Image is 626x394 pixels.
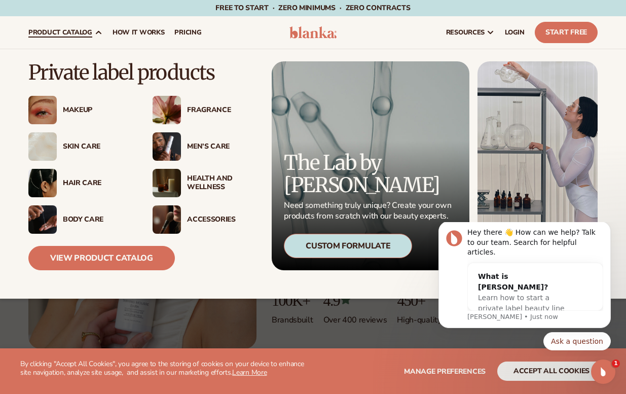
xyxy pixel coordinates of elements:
[28,169,132,197] a: Female hair pulled back with clips. Hair Care
[612,360,620,368] span: 1
[441,16,500,49] a: resources
[404,362,486,381] button: Manage preferences
[215,3,410,13] span: Free to start · ZERO minimums · ZERO contracts
[120,110,188,128] button: Quick reply: Ask a question
[187,216,256,224] div: Accessories
[44,90,180,99] p: Message from Lee, sent Just now
[272,61,469,270] a: Microscopic product formula. The Lab by [PERSON_NAME] Need something truly unique? Create your ow...
[423,222,626,356] iframe: Intercom notifications message
[20,360,313,377] p: By clicking "Accept All Cookies", you agree to the storing of cookies on your device to enhance s...
[23,8,39,24] img: Profile image for Lee
[153,96,256,124] a: Pink blooming flower. Fragrance
[15,110,188,128] div: Quick reply options
[63,216,132,224] div: Body Care
[505,28,525,37] span: LOGIN
[284,152,454,196] p: The Lab by [PERSON_NAME]
[232,368,267,377] a: Learn More
[500,16,530,49] a: LOGIN
[63,142,132,151] div: Skin Care
[187,174,256,192] div: Health And Wellness
[55,71,141,101] span: Learn how to start a private label beauty line with [PERSON_NAME]
[45,41,159,111] div: What is [PERSON_NAME]?Learn how to start a private label beauty line with [PERSON_NAME]
[23,16,107,49] a: product catalog
[169,16,206,49] a: pricing
[404,367,486,376] span: Manage preferences
[187,106,256,115] div: Fragrance
[535,22,598,43] a: Start Free
[113,28,165,37] span: How It Works
[44,6,180,35] div: Hey there 👋 How can we help? Talk to our team. Search for helpful articles.
[107,16,170,49] a: How It Works
[28,169,57,197] img: Female hair pulled back with clips.
[591,360,615,384] iframe: Intercom live chat
[174,28,201,37] span: pricing
[153,205,181,234] img: Female with makeup brush.
[497,362,606,381] button: accept all cookies
[28,205,132,234] a: Male hand applying moisturizer. Body Care
[28,96,132,124] a: Female with glitter eye makeup. Makeup
[28,246,175,270] a: View Product Catalog
[28,96,57,124] img: Female with glitter eye makeup.
[477,61,598,270] img: Female in lab with equipment.
[28,132,57,161] img: Cream moisturizer swatch.
[187,142,256,151] div: Men’s Care
[44,6,180,89] div: Message content
[153,132,256,161] a: Male holding moisturizer bottle. Men’s Care
[63,106,132,115] div: Makeup
[28,132,132,161] a: Cream moisturizer swatch. Skin Care
[28,205,57,234] img: Male hand applying moisturizer.
[28,61,256,84] p: Private label products
[153,169,256,197] a: Candles and incense on table. Health And Wellness
[55,49,149,70] div: What is [PERSON_NAME]?
[153,205,256,234] a: Female with makeup brush. Accessories
[289,26,337,39] img: logo
[153,132,181,161] img: Male holding moisturizer bottle.
[284,200,454,222] p: Need something truly unique? Create your own products from scratch with our beauty experts.
[28,28,92,37] span: product catalog
[446,28,485,37] span: resources
[284,234,412,258] div: Custom Formulate
[153,169,181,197] img: Candles and incense on table.
[153,96,181,124] img: Pink blooming flower.
[63,179,132,188] div: Hair Care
